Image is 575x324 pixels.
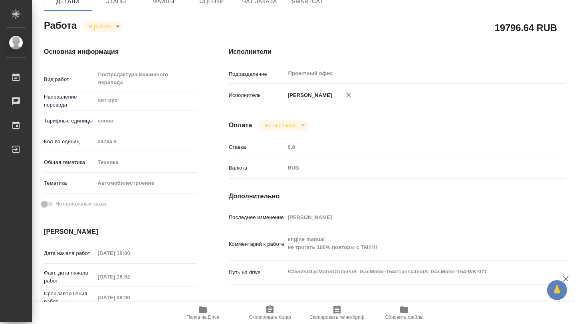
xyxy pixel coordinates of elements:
p: Тарифные единицы [44,117,95,125]
button: Скопировать мини-бриф [303,302,371,324]
button: Удалить исполнителя [340,86,357,104]
h2: 19796.64 RUB [495,21,557,34]
p: Кол-во единиц [44,138,95,146]
span: Скопировать бриф [249,314,291,320]
span: Нотариальный заказ [56,200,106,208]
div: Техника [95,156,197,169]
p: Направление перевода [44,93,95,109]
p: Вид работ [44,75,95,83]
span: Скопировать мини-бриф [309,314,364,320]
button: Скопировать бриф [236,302,303,324]
input: Пустое поле [95,136,197,147]
input: Пустое поле [95,271,165,283]
p: Валюта [229,164,285,172]
input: Пустое поле [285,141,538,153]
p: Срок завершения работ [44,290,95,306]
span: 🙏 [550,282,564,298]
input: Пустое поле [95,247,165,259]
p: Общая тематика [44,158,95,166]
p: Комментарий к работе [229,240,285,248]
p: Ставка [229,143,285,151]
span: Обновить файлы [385,314,424,320]
p: Дата начала работ [44,249,95,257]
p: Путь на drive [229,269,285,277]
div: Автомобилестроение [95,176,197,190]
button: В работе [87,23,113,30]
div: слово [95,114,197,128]
textarea: /Clients/GacMotor/Orders/S_GacMotor-154/Translated/S_GacMotor-154-WK-071 [285,265,538,279]
span: Папка на Drive [186,314,219,320]
h4: Дополнительно [229,192,566,201]
button: Не оплачена [262,122,298,129]
p: Исполнитель [229,91,285,99]
h4: [PERSON_NAME] [44,227,197,237]
div: В работе [83,21,123,32]
h4: Исполнители [229,47,566,57]
h4: Оплата [229,121,252,130]
textarea: engine manual не трогать 100% повторы с ТМ!!!!! [285,233,538,254]
input: Пустое поле [285,211,538,223]
p: Подразделение [229,70,285,78]
p: [PERSON_NAME] [285,91,332,99]
button: Обновить файлы [371,302,438,324]
input: Пустое поле [95,292,165,303]
p: Факт. дата начала работ [44,269,95,285]
h2: Работа [44,18,77,32]
div: В работе [258,120,307,131]
p: Тематика [44,179,95,187]
h4: Основная информация [44,47,197,57]
p: Последнее изменение [229,213,285,221]
button: Папка на Drive [169,302,236,324]
div: RUB [285,161,538,175]
button: 🙏 [547,280,567,300]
